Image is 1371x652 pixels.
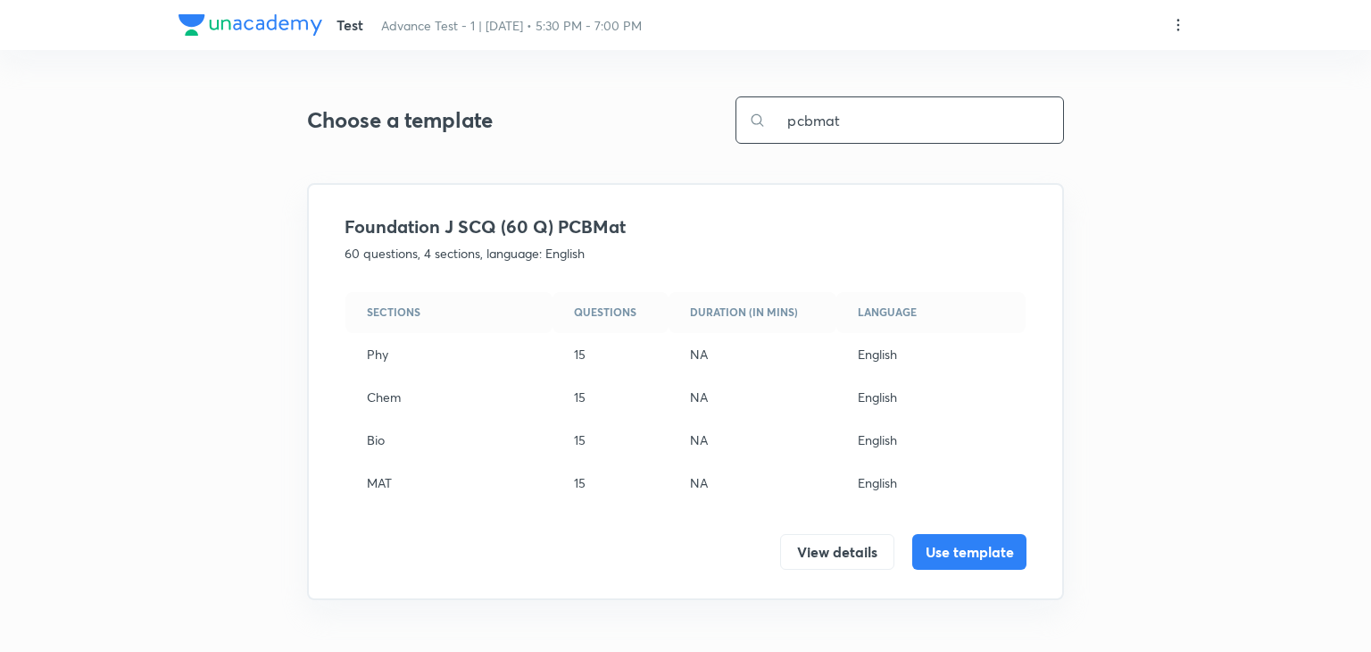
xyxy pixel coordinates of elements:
td: NA [669,376,836,419]
td: 15 [553,376,669,419]
td: NA [669,333,836,376]
th: Language [836,292,1026,333]
td: English [836,376,1026,419]
td: English [836,333,1026,376]
input: Search for templates [766,97,1063,143]
td: English [836,419,1026,462]
p: 60 questions, 4 sections, language: English [345,244,1026,263]
td: Phy [345,333,553,376]
td: 15 [553,333,669,376]
h4: Foundation J SCQ (60 Q) PCBMat [345,213,1026,240]
td: NA [669,419,836,462]
img: Company Logo [179,14,322,36]
th: Questions [553,292,669,333]
td: NA [669,462,836,505]
span: Test [337,15,363,34]
span: Advance Test - 1 | [DATE] • 5:30 PM - 7:00 PM [381,17,642,34]
h3: Choose a template [307,107,678,133]
th: Duration (in mins) [669,292,836,333]
button: Use template [912,534,1026,570]
td: Chem [345,376,553,419]
td: Bio [345,419,553,462]
td: MAT [345,462,553,505]
button: View details [780,534,894,570]
th: Sections [345,292,553,333]
td: 15 [553,462,669,505]
td: 15 [553,419,669,462]
td: English [836,462,1026,505]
